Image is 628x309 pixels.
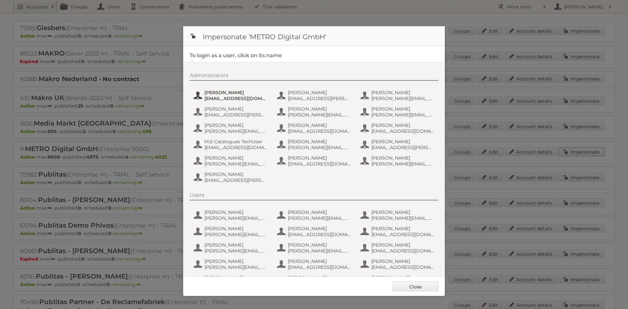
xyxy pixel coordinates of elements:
[204,226,268,232] span: [PERSON_NAME]
[276,138,353,151] button: [PERSON_NAME] [PERSON_NAME][EMAIL_ADDRESS][PERSON_NAME][DOMAIN_NAME]
[204,242,268,248] span: [PERSON_NAME]
[193,154,270,167] button: [PERSON_NAME] [PERSON_NAME][EMAIL_ADDRESS][DOMAIN_NAME]
[183,26,445,46] h1: Impersonate 'METRO Digital GmbH'
[360,154,437,167] button: [PERSON_NAME] [PERSON_NAME][EMAIL_ADDRESS][PERSON_NAME][DOMAIN_NAME]
[204,275,268,281] span: [PERSON_NAME]
[288,122,351,128] span: [PERSON_NAME]
[276,225,353,238] button: [PERSON_NAME] [EMAIL_ADDRESS][DOMAIN_NAME]
[371,112,435,118] span: [PERSON_NAME][EMAIL_ADDRESS][PERSON_NAME][DOMAIN_NAME]
[371,122,435,128] span: [PERSON_NAME]
[193,225,270,238] button: [PERSON_NAME] [PERSON_NAME][EMAIL_ADDRESS][PERSON_NAME][DOMAIN_NAME]
[288,145,351,150] span: [PERSON_NAME][EMAIL_ADDRESS][PERSON_NAME][DOMAIN_NAME]
[276,209,353,222] button: [PERSON_NAME] [PERSON_NAME][EMAIL_ADDRESS][PERSON_NAME][DOMAIN_NAME]
[276,241,353,254] button: [PERSON_NAME] [PERSON_NAME][EMAIL_ADDRESS][DOMAIN_NAME]
[371,128,435,134] span: [EMAIL_ADDRESS][DOMAIN_NAME]
[288,128,351,134] span: [EMAIL_ADDRESS][DOMAIN_NAME]
[204,139,268,145] span: M.E-Catalogues TechUser
[360,258,437,271] button: [PERSON_NAME] [EMAIL_ADDRESS][DOMAIN_NAME]
[371,145,435,150] span: [EMAIL_ADDRESS][PERSON_NAME][DOMAIN_NAME]
[204,264,268,270] span: [PERSON_NAME][EMAIL_ADDRESS][PERSON_NAME][DOMAIN_NAME]
[371,275,435,281] span: [PERSON_NAME]
[288,90,351,95] span: [PERSON_NAME]
[360,122,437,135] button: [PERSON_NAME] [EMAIL_ADDRESS][DOMAIN_NAME]
[193,122,270,135] button: [PERSON_NAME] [PERSON_NAME][EMAIL_ADDRESS][DOMAIN_NAME]
[360,274,437,287] button: [PERSON_NAME] [PERSON_NAME][EMAIL_ADDRESS][PERSON_NAME][DOMAIN_NAME]
[190,192,438,200] div: Users
[204,209,268,215] span: [PERSON_NAME]
[288,232,351,237] span: [EMAIL_ADDRESS][DOMAIN_NAME]
[276,122,353,135] button: [PERSON_NAME] [EMAIL_ADDRESS][DOMAIN_NAME]
[288,215,351,221] span: [PERSON_NAME][EMAIL_ADDRESS][PERSON_NAME][DOMAIN_NAME]
[204,248,268,254] span: [PERSON_NAME][EMAIL_ADDRESS][PERSON_NAME][DOMAIN_NAME]
[193,105,270,118] button: [PERSON_NAME] [EMAIL_ADDRESS][PERSON_NAME][DOMAIN_NAME]
[360,138,437,151] button: [PERSON_NAME] [EMAIL_ADDRESS][PERSON_NAME][DOMAIN_NAME]
[371,139,435,145] span: [PERSON_NAME]
[288,264,351,270] span: [EMAIL_ADDRESS][DOMAIN_NAME]
[360,209,437,222] button: [PERSON_NAME] [PERSON_NAME][EMAIL_ADDRESS][PERSON_NAME][DOMAIN_NAME]
[371,258,435,264] span: [PERSON_NAME]
[204,112,268,118] span: [EMAIL_ADDRESS][PERSON_NAME][DOMAIN_NAME]
[193,258,270,271] button: [PERSON_NAME] [PERSON_NAME][EMAIL_ADDRESS][PERSON_NAME][DOMAIN_NAME]
[371,209,435,215] span: [PERSON_NAME]
[204,95,268,101] span: [EMAIL_ADDRESS][DOMAIN_NAME]
[371,161,435,167] span: [PERSON_NAME][EMAIL_ADDRESS][PERSON_NAME][DOMAIN_NAME]
[371,264,435,270] span: [EMAIL_ADDRESS][DOMAIN_NAME]
[288,95,351,101] span: [EMAIL_ADDRESS][PERSON_NAME][DOMAIN_NAME]
[204,161,268,167] span: [PERSON_NAME][EMAIL_ADDRESS][DOMAIN_NAME]
[371,242,435,248] span: [PERSON_NAME]
[193,241,270,254] button: [PERSON_NAME] [PERSON_NAME][EMAIL_ADDRESS][PERSON_NAME][DOMAIN_NAME]
[288,161,351,167] span: [EMAIL_ADDRESS][DOMAIN_NAME]
[371,155,435,161] span: [PERSON_NAME]
[371,106,435,112] span: [PERSON_NAME]
[276,258,353,271] button: [PERSON_NAME] [EMAIL_ADDRESS][DOMAIN_NAME]
[360,105,437,118] button: [PERSON_NAME] [PERSON_NAME][EMAIL_ADDRESS][PERSON_NAME][DOMAIN_NAME]
[288,275,351,281] span: [PERSON_NAME]
[288,242,351,248] span: [PERSON_NAME]
[204,177,268,183] span: [EMAIL_ADDRESS][PERSON_NAME][DOMAIN_NAME]
[360,89,437,102] button: [PERSON_NAME] [PERSON_NAME][EMAIL_ADDRESS][PERSON_NAME][DOMAIN_NAME]
[288,226,351,232] span: [PERSON_NAME]
[371,95,435,101] span: [PERSON_NAME][EMAIL_ADDRESS][PERSON_NAME][DOMAIN_NAME]
[204,106,268,112] span: [PERSON_NAME]
[371,215,435,221] span: [PERSON_NAME][EMAIL_ADDRESS][PERSON_NAME][DOMAIN_NAME]
[204,258,268,264] span: [PERSON_NAME]
[204,128,268,134] span: [PERSON_NAME][EMAIL_ADDRESS][DOMAIN_NAME]
[360,241,437,254] button: [PERSON_NAME] [EMAIL_ADDRESS][DOMAIN_NAME]
[276,105,353,118] button: [PERSON_NAME] [PERSON_NAME][EMAIL_ADDRESS][PERSON_NAME][DOMAIN_NAME]
[371,90,435,95] span: [PERSON_NAME]
[193,171,270,184] button: [PERSON_NAME] [EMAIL_ADDRESS][PERSON_NAME][DOMAIN_NAME]
[288,258,351,264] span: [PERSON_NAME]
[193,209,270,222] button: [PERSON_NAME] [PERSON_NAME][EMAIL_ADDRESS][PERSON_NAME][PERSON_NAME][DOMAIN_NAME]
[193,138,270,151] button: M.E-Catalogues TechUser [EMAIL_ADDRESS][DOMAIN_NAME]
[204,215,268,221] span: [PERSON_NAME][EMAIL_ADDRESS][PERSON_NAME][PERSON_NAME][DOMAIN_NAME]
[288,106,351,112] span: [PERSON_NAME]
[193,89,270,102] button: [PERSON_NAME] [EMAIL_ADDRESS][DOMAIN_NAME]
[276,154,353,167] button: [PERSON_NAME] [EMAIL_ADDRESS][DOMAIN_NAME]
[193,274,270,287] button: [PERSON_NAME] [EMAIL_ADDRESS][PERSON_NAME][DOMAIN_NAME]
[288,112,351,118] span: [PERSON_NAME][EMAIL_ADDRESS][PERSON_NAME][DOMAIN_NAME]
[360,225,437,238] button: [PERSON_NAME] [EMAIL_ADDRESS][DOMAIN_NAME]
[190,52,282,59] legend: To login as a user, click on its name
[276,274,353,287] button: [PERSON_NAME] [PERSON_NAME][EMAIL_ADDRESS][PERSON_NAME][DOMAIN_NAME]
[288,248,351,254] span: [PERSON_NAME][EMAIL_ADDRESS][DOMAIN_NAME]
[371,232,435,237] span: [EMAIL_ADDRESS][DOMAIN_NAME]
[288,209,351,215] span: [PERSON_NAME]
[371,226,435,232] span: [PERSON_NAME]
[371,248,435,254] span: [EMAIL_ADDRESS][DOMAIN_NAME]
[204,122,268,128] span: [PERSON_NAME]
[288,155,351,161] span: [PERSON_NAME]
[204,90,268,95] span: [PERSON_NAME]
[392,282,438,291] a: Close
[204,171,268,177] span: [PERSON_NAME]
[204,155,268,161] span: [PERSON_NAME]
[288,139,351,145] span: [PERSON_NAME]
[204,145,268,150] span: [EMAIL_ADDRESS][DOMAIN_NAME]
[276,89,353,102] button: [PERSON_NAME] [EMAIL_ADDRESS][PERSON_NAME][DOMAIN_NAME]
[190,72,438,81] div: Administrators
[204,232,268,237] span: [PERSON_NAME][EMAIL_ADDRESS][PERSON_NAME][DOMAIN_NAME]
